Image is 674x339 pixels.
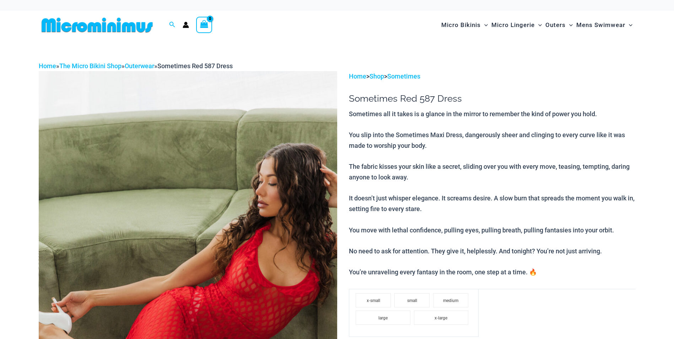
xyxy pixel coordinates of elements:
span: Outers [545,16,566,34]
span: » » » [39,62,233,70]
span: large [378,316,388,321]
a: Home [39,62,56,70]
li: small [394,293,430,307]
span: Menu Toggle [481,16,488,34]
span: Mens Swimwear [576,16,625,34]
span: x-small [367,298,380,303]
span: medium [443,298,458,303]
h1: Sometimes Red 587 Dress [349,93,635,104]
a: View Shopping Cart, empty [196,17,212,33]
a: OutersMenu ToggleMenu Toggle [544,14,575,36]
nav: Site Navigation [438,13,636,37]
span: Micro Bikinis [441,16,481,34]
li: large [356,311,410,325]
span: Micro Lingerie [491,16,535,34]
a: Home [349,72,366,80]
span: x-large [435,316,447,321]
a: Shop [370,72,384,80]
a: Outerwear [125,62,154,70]
span: Sometimes Red 587 Dress [157,62,233,70]
span: Menu Toggle [566,16,573,34]
p: Sometimes all it takes is a glance in the mirror to remember the kind of power you hold. You slip... [349,109,635,278]
a: Mens SwimwearMenu ToggleMenu Toggle [575,14,634,36]
a: Account icon link [183,22,189,28]
span: Menu Toggle [625,16,632,34]
span: small [407,298,417,303]
a: Micro BikinisMenu ToggleMenu Toggle [440,14,490,36]
a: Search icon link [169,21,176,29]
span: Menu Toggle [535,16,542,34]
li: x-small [356,293,391,307]
p: > > [349,71,635,82]
a: Micro LingerieMenu ToggleMenu Toggle [490,14,544,36]
img: MM SHOP LOGO FLAT [39,17,156,33]
a: Sometimes [387,72,420,80]
li: medium [433,293,468,307]
li: x-large [414,311,469,325]
a: The Micro Bikini Shop [59,62,122,70]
